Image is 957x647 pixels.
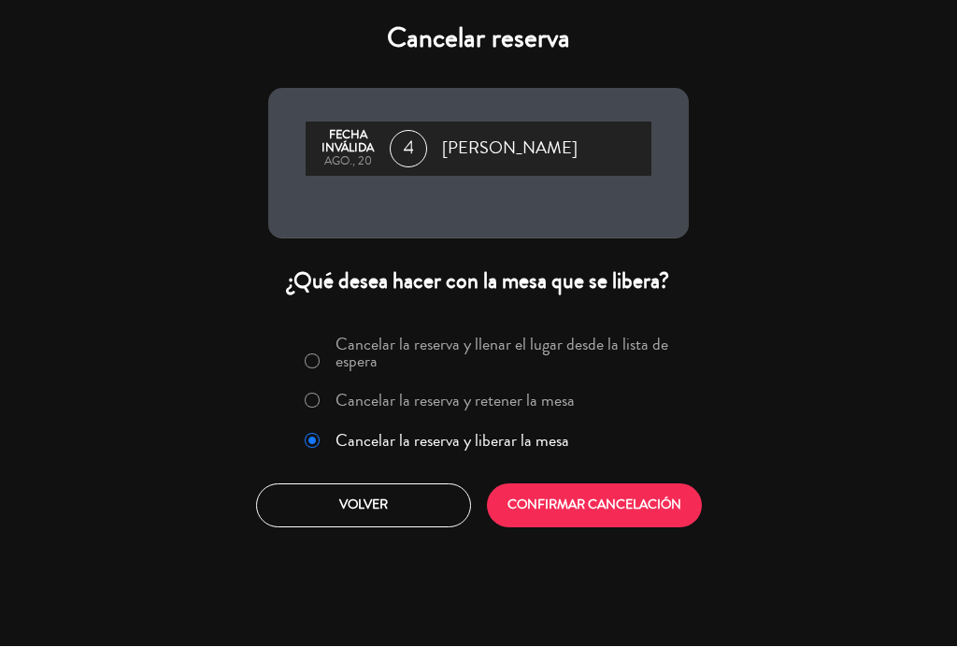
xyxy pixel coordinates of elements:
[442,136,578,164] span: [PERSON_NAME]
[315,130,380,156] div: Fecha inválida
[315,156,380,169] div: ago., 20
[256,484,471,528] button: Volver
[487,484,702,528] button: CONFIRMAR CANCELACIÓN
[336,433,569,450] label: Cancelar la reserva y liberar la mesa
[268,22,689,56] h4: Cancelar reserva
[390,131,427,168] span: 4
[336,337,678,370] label: Cancelar la reserva y llenar el lugar desde la lista de espera
[336,393,575,410] label: Cancelar la reserva y retener la mesa
[268,267,689,296] div: ¿Qué desea hacer con la mesa que se libera?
